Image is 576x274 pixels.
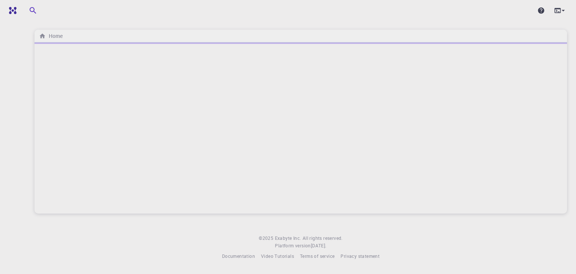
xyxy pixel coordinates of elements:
span: Platform version [275,242,310,250]
a: Terms of service [300,253,334,260]
span: All rights reserved. [303,235,343,242]
img: logo [6,7,16,14]
span: Video Tutorials [261,253,294,259]
span: Documentation [222,253,255,259]
h6: Home [46,32,63,40]
a: Exabyte Inc. [275,235,301,242]
a: Video Tutorials [261,253,294,260]
nav: breadcrumb [37,32,64,40]
span: Exabyte Inc. [275,235,301,241]
span: Privacy statement [340,253,379,259]
a: Privacy statement [340,253,379,260]
a: [DATE]. [311,242,327,250]
span: © 2025 [259,235,274,242]
span: Terms of service [300,253,334,259]
span: [DATE] . [311,242,327,248]
a: Documentation [222,253,255,260]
